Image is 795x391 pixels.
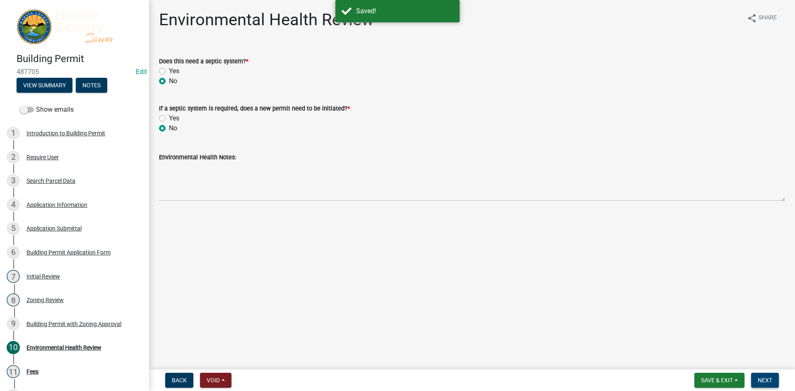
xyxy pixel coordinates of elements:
[26,273,60,279] div: Initial Review
[740,10,783,26] button: shareShare
[694,373,744,388] button: Save & Exit
[165,373,193,388] button: Back
[759,13,777,23] span: Share
[17,68,132,76] span: 487705
[136,68,147,76] a: Edit
[159,106,350,112] label: If a septic system is required, does a new permit need to be initiated?
[7,198,20,211] div: 4
[17,9,136,44] img: Hardin County, Iowa
[7,246,20,259] div: 6
[159,10,374,30] h1: Environmental Health Review
[76,83,107,89] wm-modal-confirm: Notes
[7,293,20,307] div: 8
[7,365,20,378] div: 11
[17,78,72,93] button: View Summary
[159,59,248,65] label: Does this need a septic system?
[747,13,757,23] i: share
[159,155,236,161] label: Environmental Health Notes:
[76,78,107,93] button: Notes
[7,317,20,331] div: 9
[207,377,220,384] span: Void
[172,377,187,384] span: Back
[26,369,39,374] div: Fees
[200,373,231,388] button: Void
[26,202,87,208] div: Application Information
[26,178,75,184] div: Search Parcel Data
[7,270,20,283] div: 7
[758,377,772,384] span: Next
[26,154,59,160] div: Require User
[7,341,20,354] div: 10
[26,130,105,136] div: Introduction to Building Permit
[169,113,179,123] label: Yes
[17,53,142,65] h4: Building Permit
[26,225,82,231] div: Application Submittal
[7,151,20,164] div: 2
[136,68,147,76] wm-modal-confirm: Edit Application Number
[751,373,779,388] button: Next
[7,127,20,140] div: 1
[20,105,74,115] label: Show emails
[7,174,20,187] div: 3
[356,6,453,16] div: Saved!
[7,222,20,235] div: 5
[169,123,177,133] label: No
[169,66,179,76] label: Yes
[17,83,72,89] wm-modal-confirm: Summary
[169,76,177,86] label: No
[26,345,101,350] div: Environmental Health Review
[26,321,121,327] div: Building Permit with Zoning Approval
[701,377,733,384] span: Save & Exit
[26,297,64,303] div: Zoning Review
[26,249,111,255] div: Building Permit Application Form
